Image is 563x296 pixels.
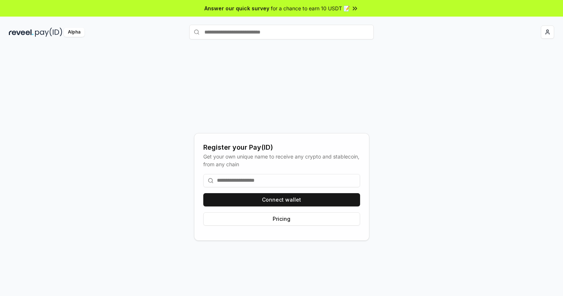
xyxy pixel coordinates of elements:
span: Answer our quick survey [204,4,269,12]
div: Get your own unique name to receive any crypto and stablecoin, from any chain [203,153,360,168]
div: Register your Pay(ID) [203,142,360,153]
button: Connect wallet [203,193,360,206]
button: Pricing [203,212,360,226]
img: reveel_dark [9,28,34,37]
span: for a chance to earn 10 USDT 📝 [271,4,350,12]
div: Alpha [64,28,84,37]
img: pay_id [35,28,62,37]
